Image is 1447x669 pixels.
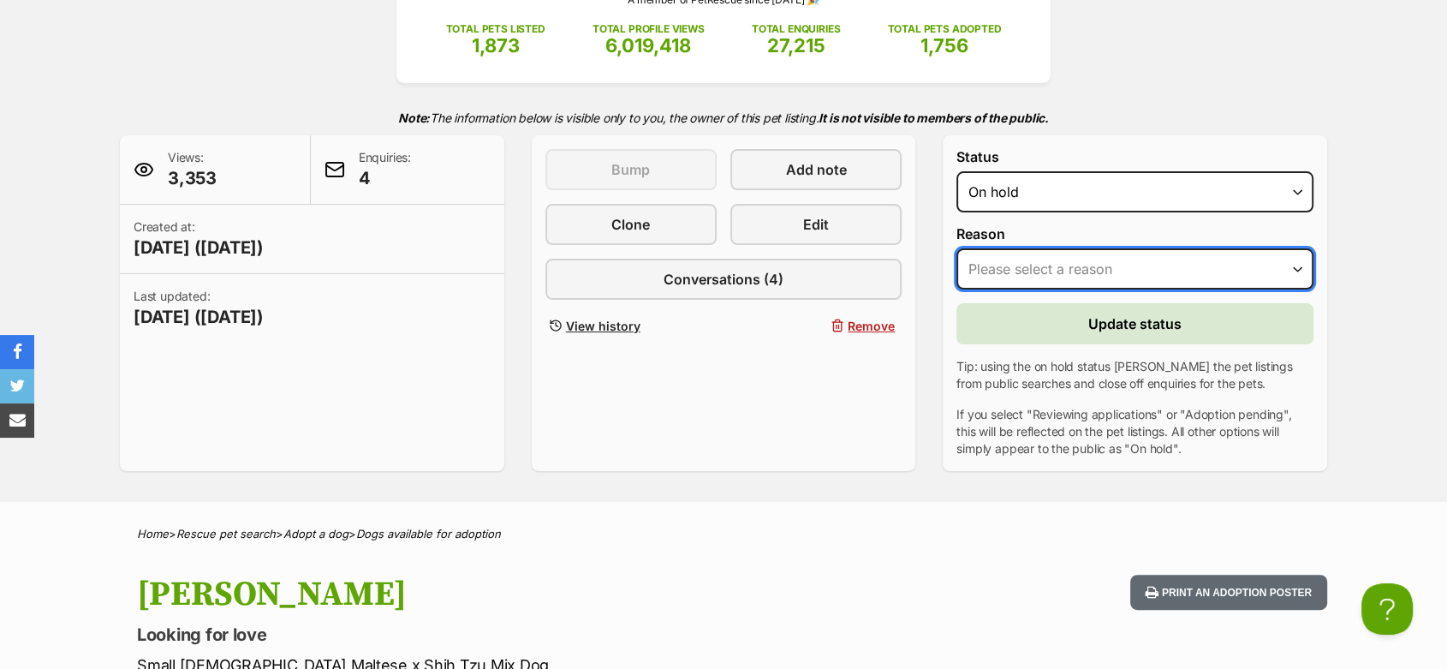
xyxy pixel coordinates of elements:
a: Adopt a dog [283,527,348,541]
p: If you select "Reviewing applications" or "Adoption pending", this will be reflected on the pet l... [956,406,1313,457]
p: TOTAL ENQUIRIES [752,21,840,37]
a: Clone [545,204,717,245]
a: View history [545,314,717,338]
strong: Note: [398,111,430,125]
span: Remove [848,317,895,335]
button: Update status [956,303,1313,344]
h1: [PERSON_NAME] [137,575,861,614]
p: Tip: using the on hold status [PERSON_NAME] the pet listings from public searches and close off e... [956,358,1313,392]
span: Edit [803,214,829,235]
p: Enquiries: [359,149,411,190]
button: Print an adoption poster [1130,575,1327,610]
span: 27,215 [767,34,825,57]
p: TOTAL PETS LISTED [446,21,545,37]
p: TOTAL PETS ADOPTED [887,21,1001,37]
a: Home [137,527,169,541]
span: 1,873 [472,34,520,57]
p: Created at: [134,218,264,260]
span: [DATE] ([DATE]) [134,236,264,260]
a: Rescue pet search [176,527,276,541]
span: View history [566,317,640,335]
a: Dogs available for adoption [356,527,501,541]
span: Bump [611,159,650,180]
p: The information below is visible only to you, the owner of this pet listing. [120,100,1327,135]
p: Last updated: [134,288,264,329]
a: Add note [730,149,902,190]
strong: It is not visible to members of the public. [819,111,1049,125]
iframe: Help Scout Beacon - Open [1361,583,1413,635]
span: 1,756 [920,34,968,57]
a: Edit [730,204,902,245]
p: Looking for love [137,623,861,647]
button: Bump [545,149,717,190]
button: Remove [730,314,902,338]
span: 4 [359,166,411,190]
span: Clone [611,214,650,235]
span: 3,353 [168,166,217,190]
span: 6,019,418 [605,34,691,57]
label: Reason [956,226,1313,242]
span: Update status [1088,314,1182,334]
p: Views: [168,149,217,190]
span: Conversations (4) [664,269,783,290]
p: TOTAL PROFILE VIEWS [592,21,705,37]
label: Status [956,149,1313,164]
div: > > > [94,528,1353,541]
span: Add note [786,159,847,180]
a: Conversations (4) [545,259,902,300]
span: [DATE] ([DATE]) [134,305,264,329]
